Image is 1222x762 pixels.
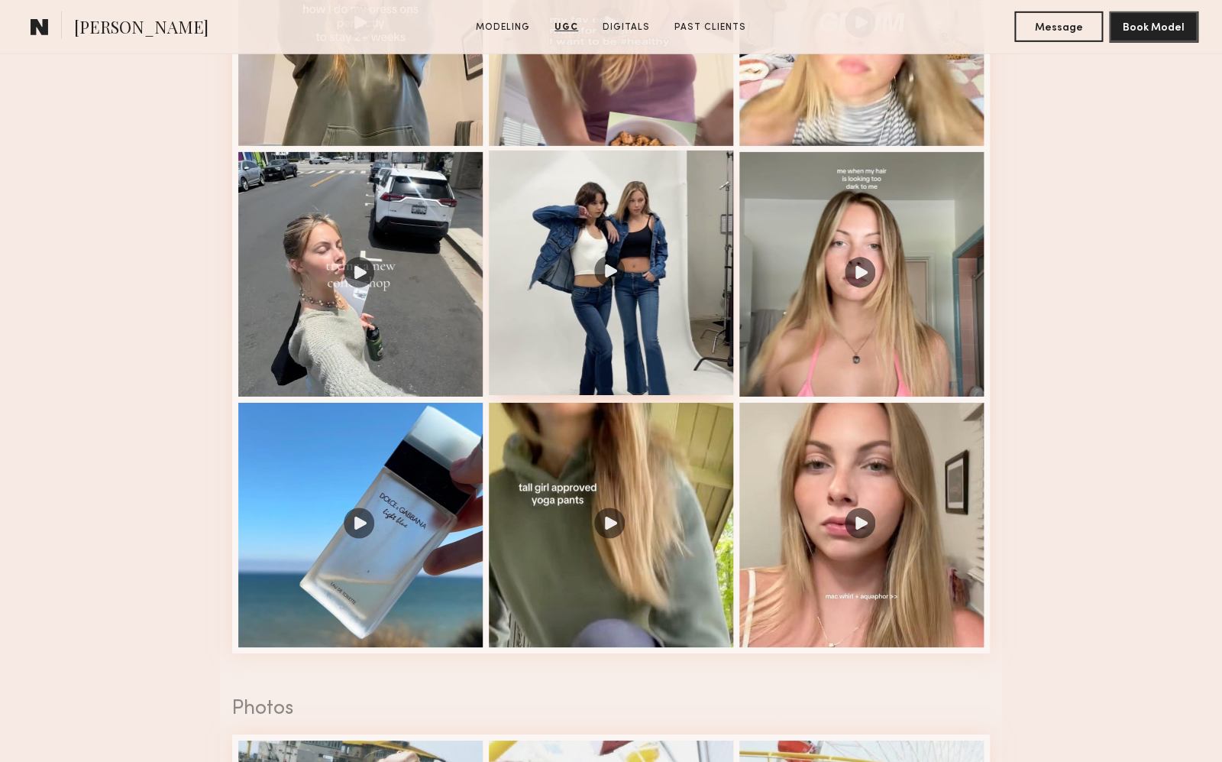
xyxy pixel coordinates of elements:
[232,699,990,719] div: Photos
[470,21,536,34] a: Modeling
[1014,11,1103,42] button: Message
[74,15,209,42] span: [PERSON_NAME]
[1109,20,1198,33] a: Book Model
[596,21,656,34] a: Digitals
[548,21,584,34] a: UGC
[668,21,752,34] a: Past Clients
[1109,11,1198,42] button: Book Model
